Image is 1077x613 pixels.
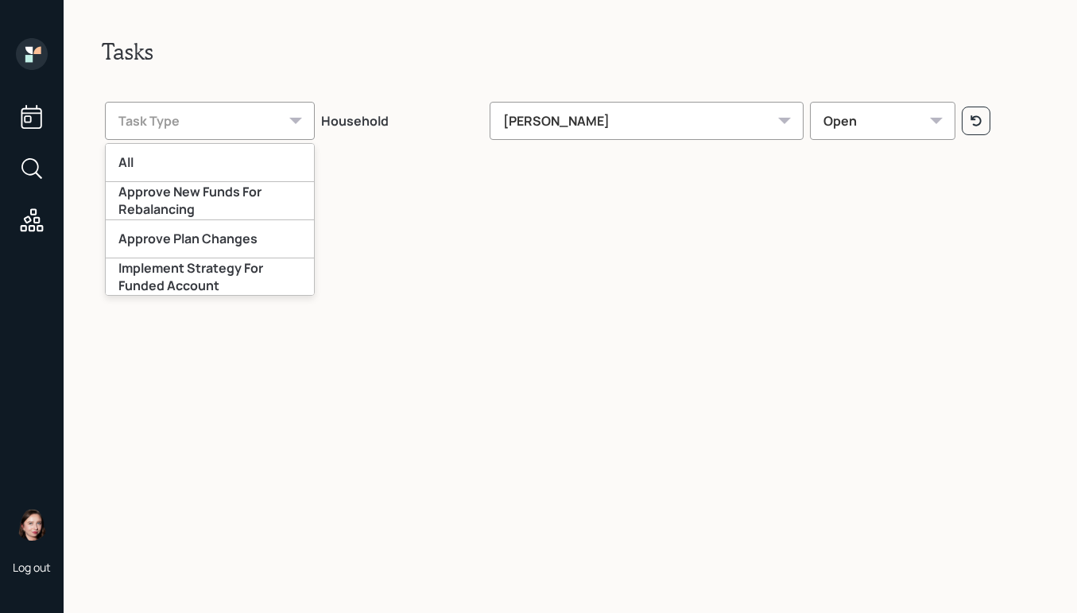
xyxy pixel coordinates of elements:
div: [PERSON_NAME] [490,102,803,140]
div: Log out [13,560,51,575]
div: Open [810,102,956,140]
img: aleksandra-headshot.png [16,509,48,541]
div: All [106,144,314,182]
div: Approve Plan Changes [106,220,314,258]
div: Task Type [105,102,315,140]
h2: Tasks [102,38,1039,65]
div: Implement Strategy For Funded Account [106,258,314,297]
th: Household [318,91,486,146]
div: Approve New Funds For Rebalancing [106,182,314,220]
